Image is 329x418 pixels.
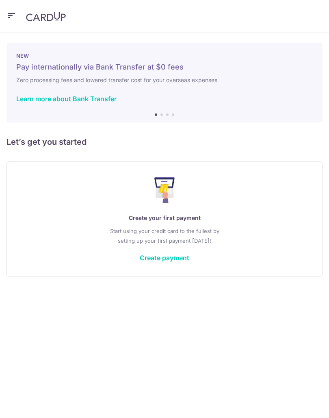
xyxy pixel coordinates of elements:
p: Start using your credit card to the fullest by setting up your first payment [DATE]! [23,226,306,246]
h5: Let’s get you started [6,135,323,148]
a: Create payment [140,254,189,262]
a: Learn more about Bank Transfer [16,95,117,103]
p: NEW [16,52,313,59]
p: Create your first payment [23,213,306,223]
h5: Pay internationally via Bank Transfer at $0 fees [16,62,313,72]
h6: Zero processing fees and lowered transfer cost for your overseas expenses [16,75,313,85]
img: Make Payment [154,177,175,203]
img: CardUp [26,12,66,22]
